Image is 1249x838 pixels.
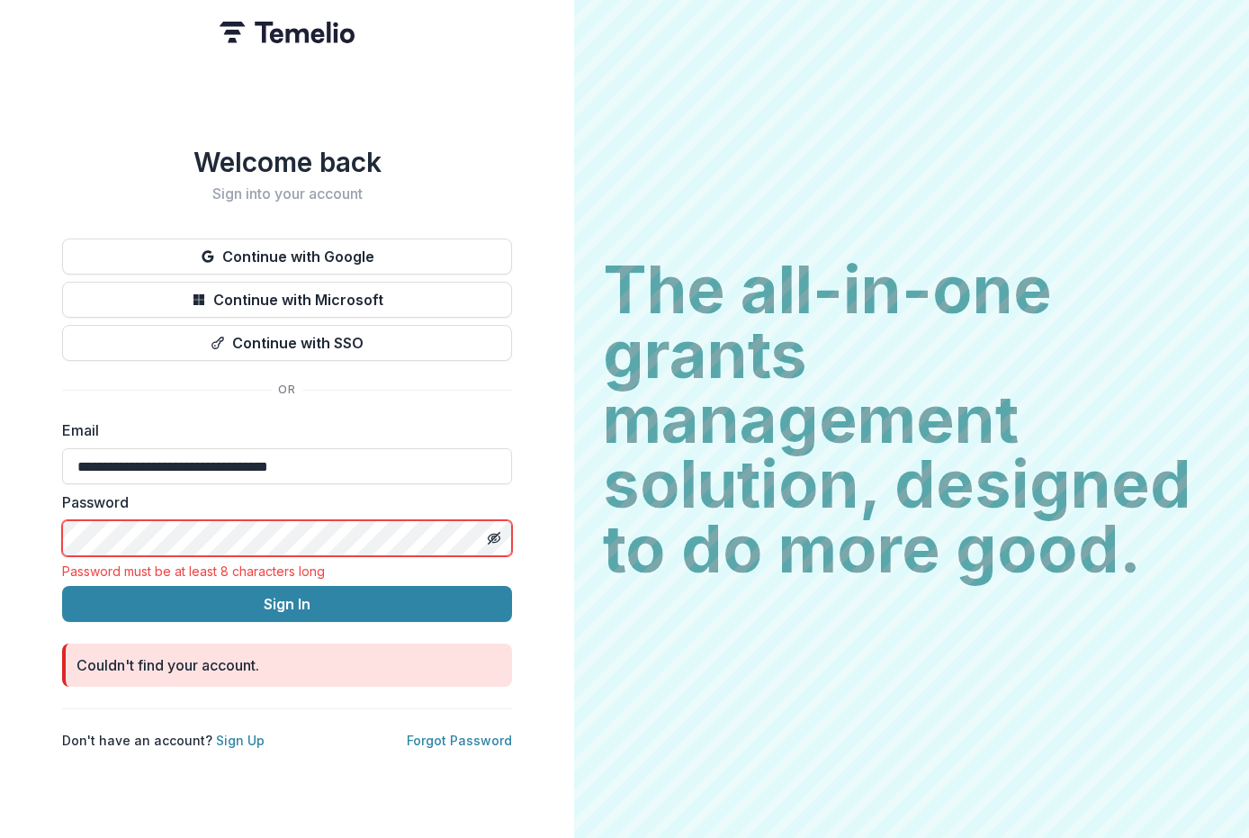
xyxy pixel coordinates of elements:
label: Password [62,491,501,513]
button: Continue with SSO [62,325,512,361]
div: Password must be at least 8 characters long [62,563,512,579]
img: Temelio [220,22,355,43]
h2: Sign into your account [62,185,512,203]
a: Forgot Password [407,733,512,748]
button: Continue with Microsoft [62,282,512,318]
h1: Welcome back [62,146,512,178]
button: Continue with Google [62,239,512,275]
button: Toggle password visibility [480,524,508,553]
button: Sign In [62,586,512,622]
p: Don't have an account? [62,731,265,750]
div: Couldn't find your account. [76,654,259,676]
a: Sign Up [216,733,265,748]
label: Email [62,419,501,441]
